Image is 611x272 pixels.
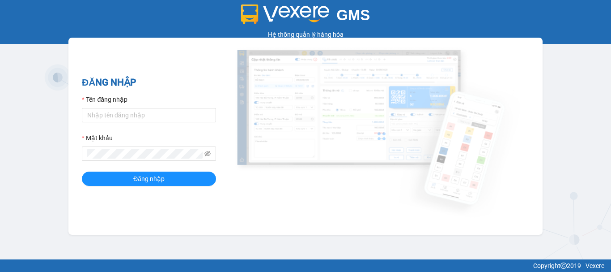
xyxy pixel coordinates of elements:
[82,108,216,122] input: Tên đăng nhập
[7,261,604,271] div: Copyright 2019 - Vexere
[82,172,216,186] button: Đăng nhập
[560,263,567,269] span: copyright
[82,95,127,104] label: Tên đăng nhập
[241,4,330,24] img: logo 2
[2,30,609,39] div: Hệ thống quản lý hàng hóa
[241,13,370,21] a: GMS
[82,75,216,90] h2: ĐĂNG NHẬP
[87,149,203,159] input: Mật khẩu
[336,7,370,23] span: GMS
[204,151,211,157] span: eye-invisible
[133,174,165,184] span: Đăng nhập
[82,133,113,143] label: Mật khẩu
